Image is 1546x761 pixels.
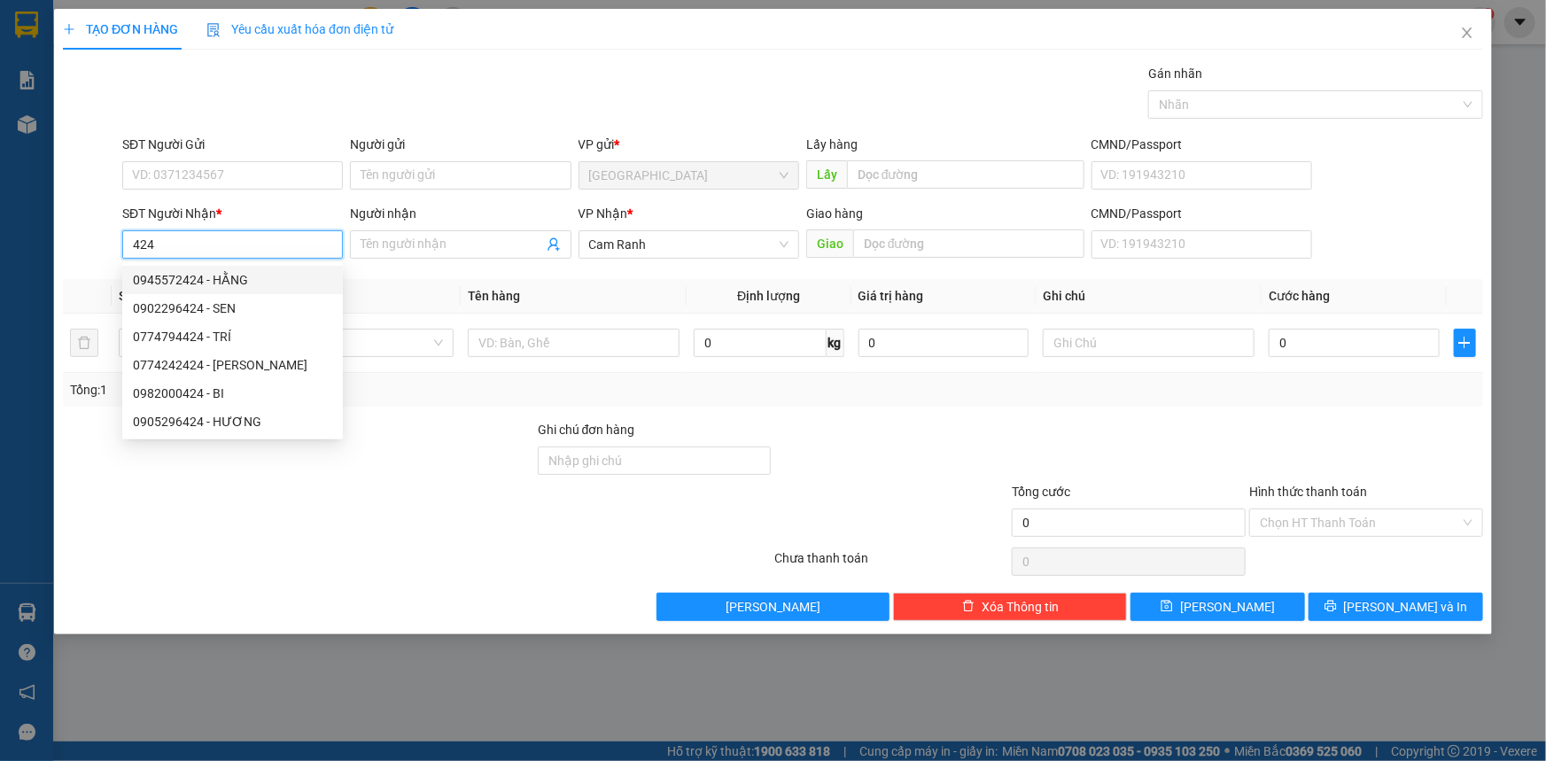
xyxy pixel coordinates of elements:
img: icon [206,23,221,37]
input: Ghi Chú [1043,329,1255,357]
div: 0774794424 - TRÍ [122,322,343,351]
div: 0982000424 - BI [133,384,332,403]
div: 0774242424 - [PERSON_NAME] [133,355,332,375]
div: 0905296424 - HƯƠNG [133,412,332,431]
span: Tổng cước [1012,485,1070,499]
div: 0902296424 - SEN [133,299,332,318]
div: SĐT Người Gửi [122,135,343,154]
div: 0945572424 - HẰNG [133,270,332,290]
span: save [1161,600,1173,614]
span: close [1460,26,1474,40]
div: 0774242424 - KHÁNH [122,351,343,379]
button: save[PERSON_NAME] [1130,593,1305,621]
span: Tên hàng [468,289,520,303]
span: Khác [252,330,443,356]
span: Cam Ranh [589,231,789,258]
span: [PERSON_NAME] [1180,597,1275,617]
input: Dọc đường [853,229,1084,258]
span: kg [827,329,844,357]
input: VD: Bàn, Ghế [468,329,680,357]
span: delete [962,600,975,614]
span: Giao [806,229,853,258]
button: [PERSON_NAME] [656,593,890,621]
div: 0982000424 - BI [122,379,343,408]
label: Gán nhãn [1148,66,1202,81]
button: Close [1442,9,1492,58]
div: CMND/Passport [1092,204,1312,223]
div: 0902296424 - SEN [122,294,343,322]
div: 0774794424 - TRÍ [133,327,332,346]
label: Ghi chú đơn hàng [538,423,635,437]
span: Lấy [806,160,847,189]
span: VP Nhận [579,206,628,221]
div: Tổng: 1 [70,380,597,400]
span: SL [119,289,133,303]
span: user-add [547,237,561,252]
input: Ghi chú đơn hàng [538,447,772,475]
div: CMND/Passport [1092,135,1312,154]
span: [PERSON_NAME] [726,597,820,617]
span: Định lượng [737,289,800,303]
div: 0905296424 - HƯƠNG [122,408,343,436]
button: deleteXóa Thông tin [893,593,1127,621]
span: [PERSON_NAME] và In [1344,597,1468,617]
span: Giá trị hàng [858,289,924,303]
button: delete [70,329,98,357]
span: Xóa Thông tin [982,597,1059,617]
div: Chưa thanh toán [773,548,1011,579]
span: printer [1325,600,1337,614]
span: Yêu cầu xuất hóa đơn điện tử [206,22,393,36]
label: Hình thức thanh toán [1249,485,1367,499]
span: Lấy hàng [806,137,858,151]
div: VP gửi [579,135,799,154]
span: Cước hàng [1269,289,1330,303]
span: Sài Gòn [589,162,789,189]
button: printer[PERSON_NAME] và In [1309,593,1483,621]
span: plus [1455,336,1475,350]
div: Người nhận [350,204,571,223]
span: Giao hàng [806,206,863,221]
span: TẠO ĐƠN HÀNG [63,22,178,36]
input: Dọc đường [847,160,1084,189]
input: 0 [858,329,1029,357]
button: plus [1454,329,1476,357]
th: Ghi chú [1036,279,1262,314]
span: plus [63,23,75,35]
div: Người gửi [350,135,571,154]
div: SĐT Người Nhận [122,204,343,223]
div: 0945572424 - HẰNG [122,266,343,294]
